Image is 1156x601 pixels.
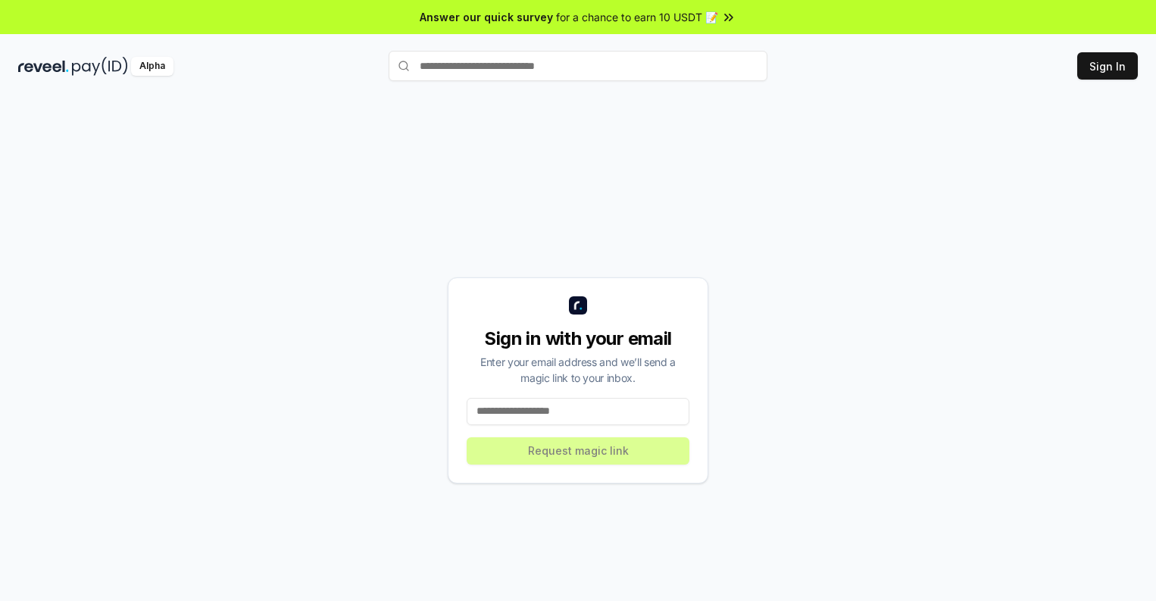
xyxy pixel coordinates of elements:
[569,296,587,315] img: logo_small
[467,327,689,351] div: Sign in with your email
[131,57,173,76] div: Alpha
[556,9,718,25] span: for a chance to earn 10 USDT 📝
[18,57,69,76] img: reveel_dark
[72,57,128,76] img: pay_id
[467,354,689,386] div: Enter your email address and we’ll send a magic link to your inbox.
[420,9,553,25] span: Answer our quick survey
[1077,52,1138,80] button: Sign In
